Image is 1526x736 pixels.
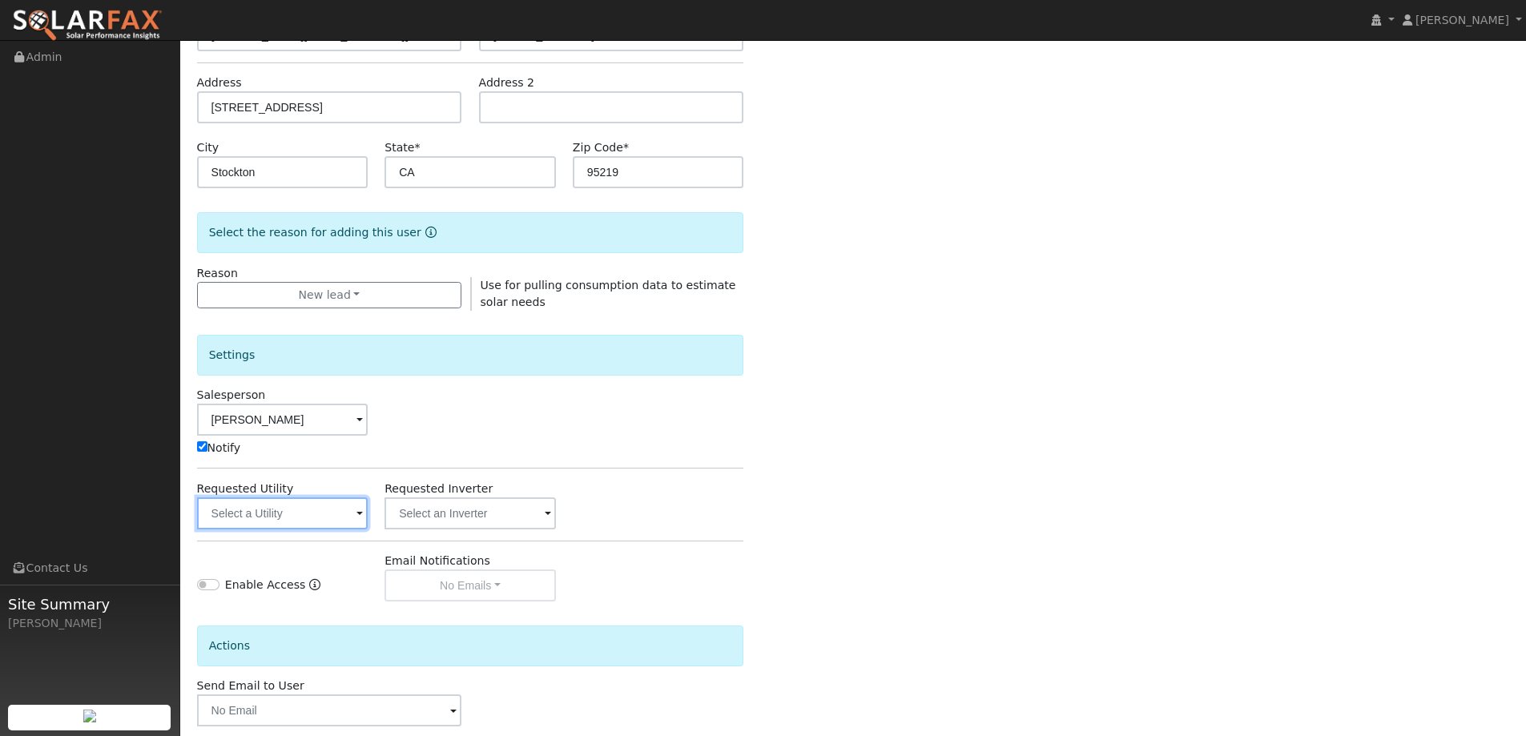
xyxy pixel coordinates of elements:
label: Enable Access [225,577,306,593]
span: [PERSON_NAME] [1415,14,1509,26]
img: SolarFax [12,9,163,42]
label: City [197,139,219,156]
label: Salesperson [197,387,266,404]
img: retrieve [83,710,96,722]
label: Reason [197,265,238,282]
label: Zip Code [573,139,629,156]
span: Use for pulling consumption data to estimate solar needs [481,279,736,308]
input: Select an Inverter [385,497,556,529]
div: [PERSON_NAME] [8,615,171,632]
span: Required [623,141,629,154]
input: Notify [197,441,207,452]
label: Email Notifications [385,553,490,569]
a: Reason for new user [421,226,437,239]
label: State [385,139,420,156]
label: Requested Inverter [385,481,493,497]
input: No Email [197,694,462,726]
div: Select the reason for adding this user [197,212,744,253]
input: Select a Utility [197,497,368,529]
input: Select a User [197,404,368,436]
span: Site Summary [8,593,171,615]
label: Notify [197,440,241,456]
button: New lead [197,282,462,309]
label: Address [197,74,242,91]
label: Address 2 [479,74,535,91]
a: Enable Access [309,577,320,601]
label: Send Email to User [197,678,304,694]
div: Settings [197,335,744,376]
span: Required [414,141,420,154]
label: Requested Utility [197,481,294,497]
div: Actions [197,625,744,666]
